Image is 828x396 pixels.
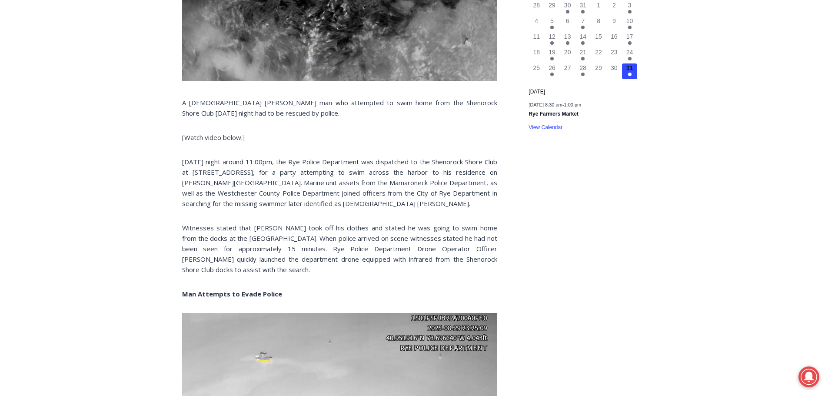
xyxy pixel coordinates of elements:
[529,88,545,96] time: [DATE]
[622,63,638,79] button: 31 Has events
[549,49,555,56] time: 19
[575,1,591,17] button: 31 Has events
[626,64,633,71] time: 31
[529,63,544,79] button: 25
[606,1,622,17] button: 2
[564,64,571,71] time: 27
[628,2,632,9] time: 3
[626,17,633,24] time: 10
[580,49,587,56] time: 21
[549,2,555,9] time: 29
[597,17,600,24] time: 8
[591,1,606,17] button: 1
[606,63,622,79] button: 30
[628,26,632,29] em: Has events
[564,33,571,40] time: 13
[580,64,587,71] time: 28
[529,32,544,48] button: 11
[597,2,600,9] time: 1
[529,111,579,118] a: Rye Farmers Market
[611,64,618,71] time: 30
[564,102,581,107] span: 1:00 pm
[612,2,616,9] time: 2
[566,17,569,24] time: 6
[581,41,585,45] em: Has events
[595,49,602,56] time: 22
[560,1,575,17] button: 30 Has events
[550,57,554,60] em: Has events
[580,2,587,9] time: 31
[549,64,555,71] time: 26
[544,48,560,63] button: 19 Has events
[529,124,562,131] a: View Calendar
[595,33,602,40] time: 15
[626,33,633,40] time: 17
[564,49,571,56] time: 20
[606,17,622,32] button: 9
[544,63,560,79] button: 26 Has events
[182,290,282,298] strong: Man Attempts to Evade Police
[566,41,569,45] em: Has events
[591,17,606,32] button: 8
[581,26,585,29] em: Has events
[622,1,638,17] button: 3 Has events
[611,49,618,56] time: 23
[606,32,622,48] button: 16
[612,17,616,24] time: 9
[622,17,638,32] button: 10 Has events
[529,1,544,17] button: 28
[628,73,632,76] em: Has events
[550,26,554,29] em: Has events
[529,102,562,107] span: [DATE] 8:30 am
[591,32,606,48] button: 15
[529,48,544,63] button: 18
[182,156,497,209] p: [DATE] night around 11:00pm, the Rye Police Department was dispatched to the Shenorock Shore Club...
[564,2,571,9] time: 30
[566,10,569,13] em: Has events
[533,49,540,56] time: 18
[550,41,554,45] em: Has events
[581,10,585,13] em: Has events
[544,17,560,32] button: 5 Has events
[581,57,585,60] em: Has events
[575,32,591,48] button: 14 Has events
[575,63,591,79] button: 28 Has events
[581,17,585,24] time: 7
[533,33,540,40] time: 11
[529,17,544,32] button: 4
[591,48,606,63] button: 22
[550,17,554,24] time: 5
[595,64,602,71] time: 29
[560,63,575,79] button: 27
[549,33,555,40] time: 12
[182,132,497,143] p: [Watch video below.]
[622,48,638,63] button: 24 Has events
[533,2,540,9] time: 28
[581,73,585,76] em: Has events
[626,49,633,56] time: 24
[560,17,575,32] button: 6
[529,102,581,107] time: -
[575,48,591,63] button: 21 Has events
[182,97,497,118] p: A [DEMOGRAPHIC_DATA] [PERSON_NAME] man who attempted to swim home from the Shenorock Shore Club [...
[544,32,560,48] button: 12 Has events
[628,57,632,60] em: Has events
[550,73,554,76] em: Has events
[533,64,540,71] time: 25
[628,10,632,13] em: Has events
[560,48,575,63] button: 20
[544,1,560,17] button: 29
[622,32,638,48] button: 17 Has events
[182,223,497,275] p: Witnesses stated that [PERSON_NAME] took off his clothes and stated he was going to swim home fro...
[560,32,575,48] button: 13 Has events
[606,48,622,63] button: 23
[580,33,587,40] time: 14
[591,63,606,79] button: 29
[611,33,618,40] time: 16
[575,17,591,32] button: 7 Has events
[535,17,538,24] time: 4
[628,41,632,45] em: Has events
